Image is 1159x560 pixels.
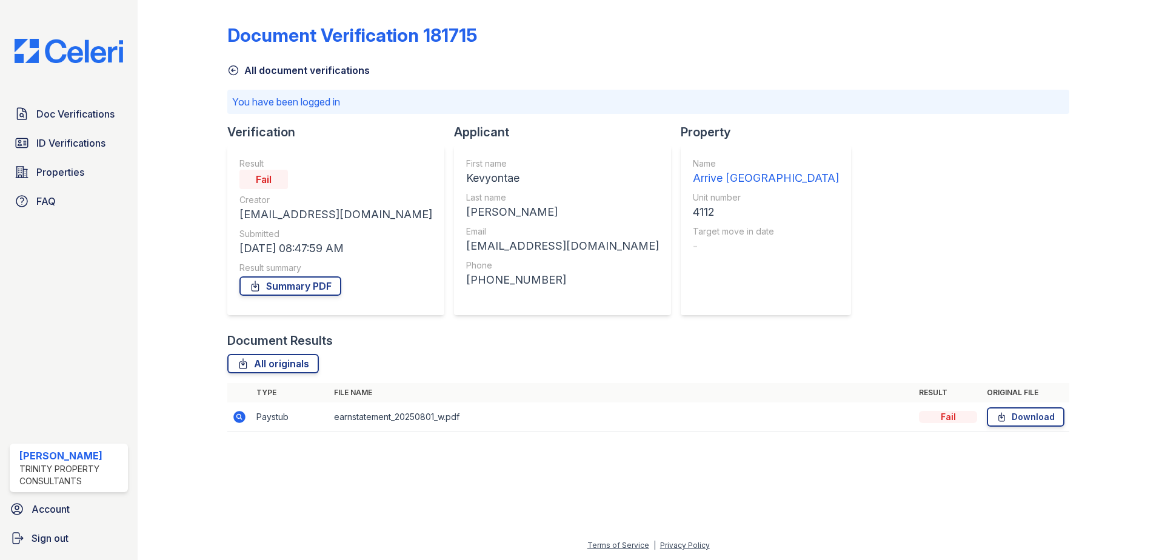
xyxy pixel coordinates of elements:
div: Result [239,158,432,170]
a: All document verifications [227,63,370,78]
div: Target move in date [693,225,839,238]
span: Account [32,502,70,516]
td: earnstatement_20250801_w.pdf [329,402,914,432]
a: ID Verifications [10,131,128,155]
a: Name Arrive [GEOGRAPHIC_DATA] [693,158,839,187]
div: 4112 [693,204,839,221]
div: [DATE] 08:47:59 AM [239,240,432,257]
p: You have been logged in [232,95,1064,109]
a: Sign out [5,526,133,550]
th: Original file [982,383,1069,402]
a: Privacy Policy [660,541,710,550]
div: Verification [227,124,454,141]
span: Properties [36,165,84,179]
a: All originals [227,354,319,373]
div: Document Results [227,332,333,349]
a: Download [987,407,1064,427]
th: Type [252,383,329,402]
a: FAQ [10,189,128,213]
span: FAQ [36,194,56,208]
th: Result [914,383,982,402]
img: CE_Logo_Blue-a8612792a0a2168367f1c8372b55b34899dd931a85d93a1a3d3e32e68fde9ad4.png [5,39,133,63]
div: First name [466,158,659,170]
td: Paystub [252,402,329,432]
div: [PERSON_NAME] [466,204,659,221]
a: Terms of Service [587,541,649,550]
div: [EMAIL_ADDRESS][DOMAIN_NAME] [466,238,659,255]
div: Property [681,124,861,141]
a: Account [5,497,133,521]
div: Applicant [454,124,681,141]
div: Trinity Property Consultants [19,463,123,487]
div: Unit number [693,192,839,204]
div: [PHONE_NUMBER] [466,272,659,288]
div: Email [466,225,659,238]
div: Submitted [239,228,432,240]
div: [PERSON_NAME] [19,448,123,463]
span: Sign out [32,531,68,545]
div: Document Verification 181715 [227,24,477,46]
div: Fail [919,411,977,423]
a: Doc Verifications [10,102,128,126]
div: - [693,238,839,255]
span: Doc Verifications [36,107,115,121]
a: Summary PDF [239,276,341,296]
th: File name [329,383,914,402]
div: Creator [239,194,432,206]
div: Last name [466,192,659,204]
div: Name [693,158,839,170]
div: Fail [239,170,288,189]
div: Result summary [239,262,432,274]
div: Phone [466,259,659,272]
a: Properties [10,160,128,184]
div: Kevyontae [466,170,659,187]
div: [EMAIL_ADDRESS][DOMAIN_NAME] [239,206,432,223]
span: ID Verifications [36,136,105,150]
div: Arrive [GEOGRAPHIC_DATA] [693,170,839,187]
div: | [653,541,656,550]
